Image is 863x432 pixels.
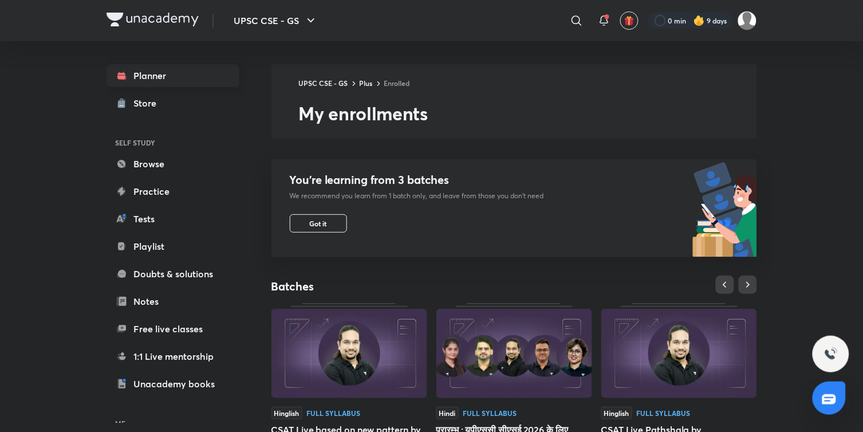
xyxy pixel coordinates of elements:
[107,152,239,175] a: Browse
[436,407,459,419] span: Hindi
[384,78,410,88] a: Enrolled
[693,15,705,26] img: streak
[601,407,632,419] span: Hinglish
[307,410,361,417] div: Full Syllabus
[107,64,239,87] a: Planner
[624,15,635,26] img: avatar
[824,347,838,361] img: ttu
[107,180,239,203] a: Practice
[107,317,239,340] a: Free live classes
[290,173,544,187] h4: You’re learning from 3 batches
[107,133,239,152] h6: SELF STUDY
[227,9,325,32] button: UPSC CSE - GS
[107,207,239,230] a: Tests
[738,11,757,30] img: Komal
[107,345,239,368] a: 1:1 Live mentorship
[299,78,348,88] a: UPSC CSE - GS
[463,410,517,417] div: Full Syllabus
[290,191,544,201] p: We recommend you learn from 1 batch only, and leave from those you don’t need
[637,410,691,417] div: Full Syllabus
[601,309,757,398] img: Thumbnail
[134,96,164,110] div: Store
[107,13,199,29] a: Company Logo
[107,262,239,285] a: Doubts & solutions
[107,92,239,115] a: Store
[271,407,302,419] span: Hinglish
[107,372,239,395] a: Unacademy books
[271,279,514,294] h4: Batches
[360,78,373,88] a: Plus
[310,219,327,228] span: Got it
[107,235,239,258] a: Playlist
[692,159,757,257] img: batch
[436,309,592,398] img: Thumbnail
[271,309,427,398] img: Thumbnail
[107,13,199,26] img: Company Logo
[620,11,639,30] button: avatar
[299,102,757,125] h2: My enrollments
[290,214,347,233] button: Got it
[107,290,239,313] a: Notes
